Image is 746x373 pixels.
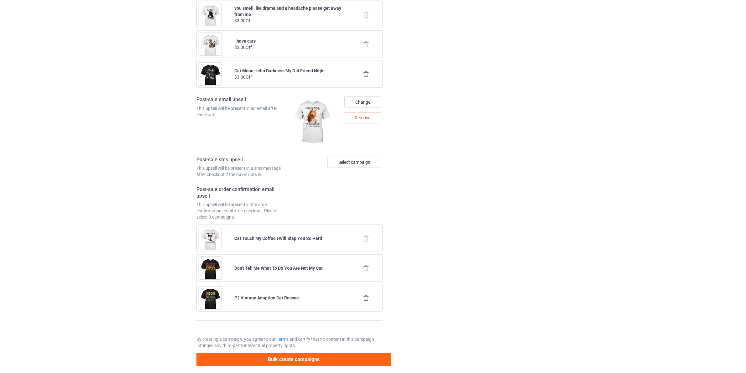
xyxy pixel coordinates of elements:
[235,44,345,50] div: $3.00 Off
[344,112,381,123] div: Remove
[235,39,256,44] b: I have cats
[196,353,391,366] button: Bulk create campaigns
[196,105,287,118] div: This upsell will be present in an email after checkout.
[292,96,333,148] img: regular.jpg
[196,165,287,178] div: This upsell will be present in a sms message after checkout if the buyer opts in.
[235,6,342,17] b: you smell like drama and a headache please get away from me
[235,68,325,73] b: Cat Moon Hello Darkness My Old Friend Night
[196,157,287,163] h4: Post-sale sms upsell
[235,18,345,24] div: $3.00 Off
[277,337,289,342] a: Terms
[196,201,287,220] div: This upsell will be present in the order confirmation email after checkout. Please select 3 campa...
[196,96,287,103] h4: Post-sale email upsell
[235,295,299,300] b: P2 Vintage Adoption Cat Rescue
[235,236,322,241] b: Cat Touch My Coffee I Will Slap You So Hard
[196,336,383,349] p: By creating a campaign, you agree to our and certify that no content in this campaign infringes a...
[235,74,345,80] div: $3.00 Off
[235,266,323,271] b: Don't Tell Me What To Do You Are Not My Cat
[344,96,381,108] div: Change
[196,186,287,199] h4: Post-sale order confirmation email upsell
[327,157,381,168] div: Select campaign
